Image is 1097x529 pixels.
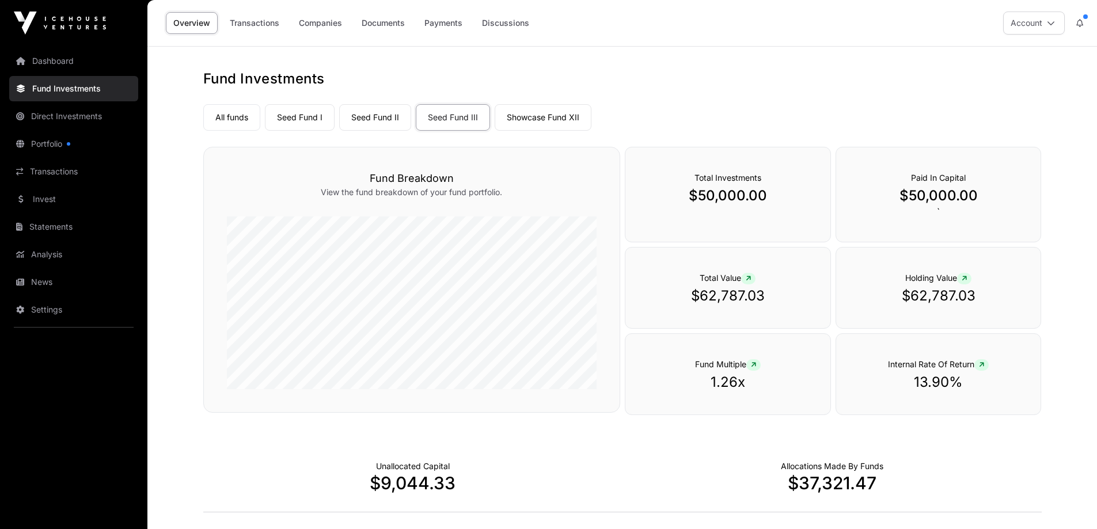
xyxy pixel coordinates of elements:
[265,104,335,131] a: Seed Fund I
[9,187,138,212] a: Invest
[9,242,138,267] a: Analysis
[648,373,807,391] p: 1.26x
[354,12,412,34] a: Documents
[475,12,537,34] a: Discussions
[859,373,1018,391] p: 13.90%
[1003,12,1065,35] button: Account
[781,461,883,472] p: Capital Deployed Into Companies
[648,187,807,205] p: $50,000.00
[9,269,138,295] a: News
[203,104,260,131] a: All funds
[222,12,287,34] a: Transactions
[9,159,138,184] a: Transactions
[9,104,138,129] a: Direct Investments
[416,104,490,131] a: Seed Fund III
[694,173,761,182] span: Total Investments
[227,187,597,198] p: View the fund breakdown of your fund portfolio.
[9,297,138,322] a: Settings
[888,359,989,369] span: Internal Rate Of Return
[859,287,1018,305] p: $62,787.03
[227,170,597,187] h3: Fund Breakdown
[648,287,807,305] p: $62,787.03
[1039,474,1097,529] iframe: Chat Widget
[291,12,350,34] a: Companies
[203,473,622,493] p: $9,044.33
[859,187,1018,205] p: $50,000.00
[9,76,138,101] a: Fund Investments
[905,273,971,283] span: Holding Value
[9,131,138,157] a: Portfolio
[417,12,470,34] a: Payments
[622,473,1042,493] p: $37,321.47
[376,461,450,472] p: Cash not yet allocated
[166,12,218,34] a: Overview
[911,173,966,182] span: Paid In Capital
[695,359,761,369] span: Fund Multiple
[836,147,1042,242] div: `
[339,104,411,131] a: Seed Fund II
[700,273,756,283] span: Total Value
[9,214,138,239] a: Statements
[203,70,1042,88] h1: Fund Investments
[9,48,138,74] a: Dashboard
[14,12,106,35] img: Icehouse Ventures Logo
[495,104,591,131] a: Showcase Fund XII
